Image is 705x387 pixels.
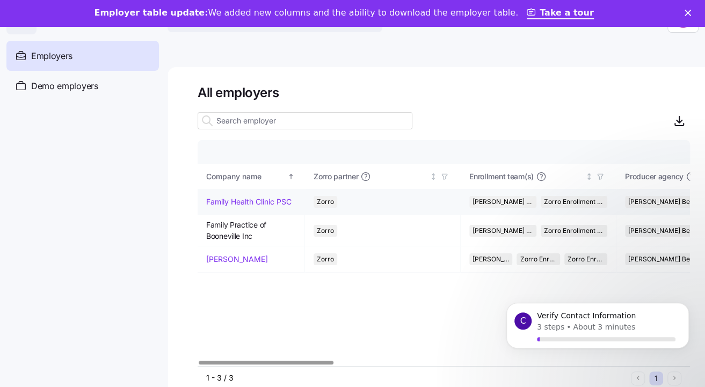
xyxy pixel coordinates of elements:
span: Zorro [317,225,334,237]
span: Family Practice of Booneville Inc [206,220,296,242]
th: Enrollment team(s)Not sorted [461,164,616,189]
div: We added new columns and the ability to download the employer table. [94,8,518,18]
h1: All employers [198,84,690,101]
a: Employers [6,41,159,71]
div: Close [685,10,695,16]
span: [PERSON_NAME] Benefit Group [473,196,533,208]
span: Zorro [317,253,334,265]
th: Company nameSorted ascending [198,164,305,189]
span: Enrollment team(s) [469,171,534,182]
span: [PERSON_NAME] Benefit Group [473,225,533,237]
span: Zorro Enrollment Team [520,253,556,265]
span: Employers [31,49,72,63]
span: Zorro Enrollment Team [544,225,605,237]
iframe: Intercom notifications message [490,290,705,382]
a: Take a tour [527,8,594,19]
b: Employer table update: [94,8,208,18]
th: Zorro partnerNot sorted [305,164,461,189]
span: Zorro [317,196,334,208]
span: Producer agency [625,171,684,182]
span: Zorro partner [314,171,358,182]
div: 1 - 3 / 3 [206,373,627,383]
div: Not sorted [585,173,593,180]
a: [PERSON_NAME] [206,254,268,265]
span: Demo employers [31,79,98,93]
div: Company name [206,171,286,182]
input: Search employer [198,112,412,129]
span: Zorro Enrollment Experts [568,253,604,265]
a: Family Health Clinic PSC [206,196,292,207]
span: [PERSON_NAME] Benefit Group [473,253,509,265]
a: Demo employers [6,71,159,101]
div: Not sorted [430,173,437,180]
div: Sorted ascending [287,173,295,180]
span: Zorro Enrollment Team [544,196,605,208]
